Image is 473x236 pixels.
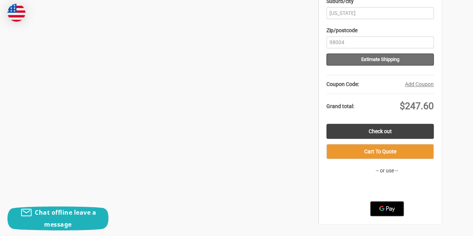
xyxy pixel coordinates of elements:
[7,4,25,22] img: duty and tax information for United States
[340,167,434,175] p: -- or use --
[370,201,404,216] button: Google Pay
[326,24,357,36] label: Zip/postcode
[326,103,354,109] strong: Grand total:
[326,81,359,87] strong: Coupon Code:
[326,36,434,48] input: Zip/postcode
[405,80,434,88] button: Add Coupon
[7,206,108,230] button: Chat offline leave a message
[326,53,434,65] button: Estimate Shipping
[400,101,434,111] span: $247.60
[326,7,434,19] input: Suburb/city
[326,124,434,139] a: Check out
[326,144,434,159] button: Cart To Quote
[35,208,96,229] span: Chat offline leave a message
[359,183,415,197] iframe: PayPal-paypal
